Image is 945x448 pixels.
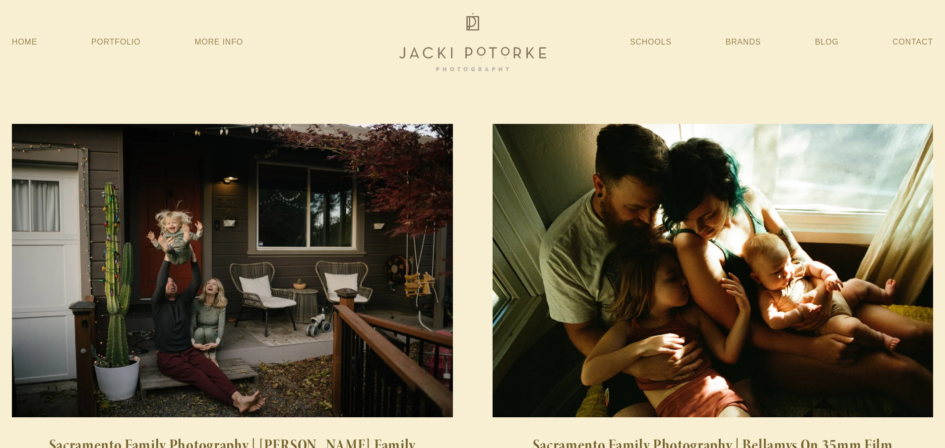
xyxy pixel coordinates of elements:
[630,33,672,51] a: Schools
[815,33,839,51] a: Blog
[91,38,140,46] a: Portfolio
[491,124,934,417] img: Sacramento Family Photography | Bellamys on 35mm Film
[892,33,933,51] a: Contact
[726,33,761,51] a: Brands
[12,33,37,51] a: Home
[12,123,453,417] img: Sacramento Family Photography | Miller Family
[194,33,243,51] a: More Info
[393,10,552,74] img: Jacki Potorke Sacramento Family Photographer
